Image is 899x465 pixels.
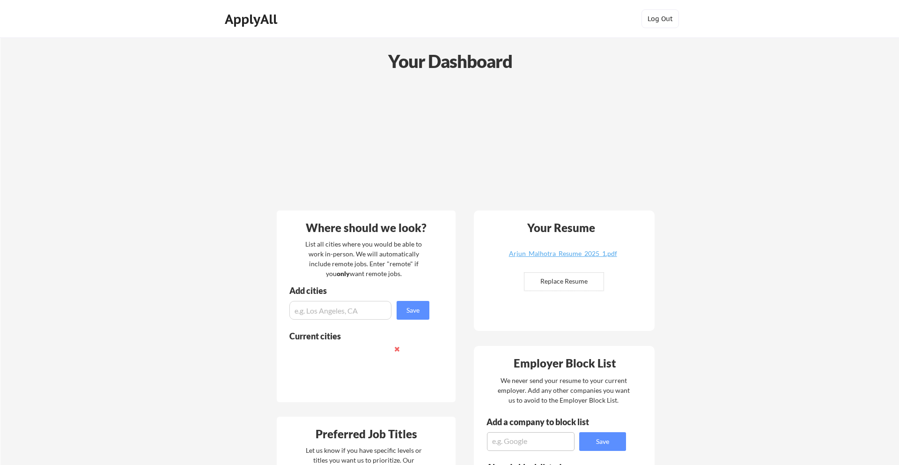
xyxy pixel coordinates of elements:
[289,286,432,295] div: Add cities
[299,239,428,278] div: List all cities where you would be able to work in-person. We will automatically include remote j...
[507,250,619,265] a: Arjun_Malhotra_Resume_2025_1.pdf
[289,301,391,320] input: e.g. Los Angeles, CA
[515,222,607,233] div: Your Resume
[279,222,453,233] div: Where should we look?
[225,11,280,27] div: ApplyAll
[507,250,619,257] div: Arjun_Malhotra_Resume_2025_1.pdf
[478,358,652,369] div: Employer Block List
[289,332,419,340] div: Current cities
[1,48,899,75] div: Your Dashboard
[397,301,429,320] button: Save
[579,432,626,451] button: Save
[337,270,350,277] strong: only
[497,375,630,405] div: We never send your resume to your current employer. Add any other companies you want us to avoid ...
[279,428,453,440] div: Preferred Job Titles
[486,418,604,426] div: Add a company to block list
[641,9,679,28] button: Log Out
